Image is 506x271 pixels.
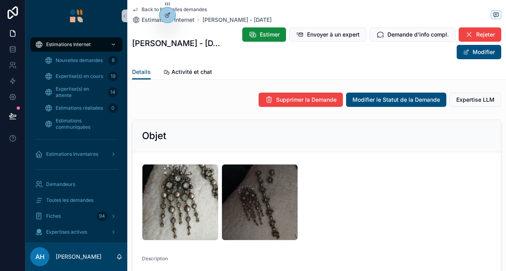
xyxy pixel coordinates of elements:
[276,96,337,104] span: Supprimer la Demande
[307,31,360,39] span: Envoyer à un expert
[259,93,343,107] button: Supprimer la Demande
[171,68,212,76] span: Activité et chat
[35,252,45,261] span: AH
[142,130,166,142] h2: Objet
[108,103,118,113] div: 0
[97,211,107,221] div: 94
[56,105,103,111] span: Estimations réalisées
[30,225,123,239] a: Expertises actives
[476,31,495,39] span: Rejeter
[132,68,151,76] span: Details
[46,197,93,203] span: Toutes les demandes
[46,181,75,188] span: Demandeurs
[56,118,115,130] span: Estimations communiquées
[46,213,61,219] span: Fiches
[142,256,168,261] span: Description
[40,69,123,83] a: Expertise(s) en cours19
[132,65,151,80] a: Details
[30,193,123,207] a: Toutes les demandes
[25,32,127,242] div: scrollable content
[142,16,195,24] span: Estimations Internet
[56,57,103,64] span: Nouvelles demandes
[242,27,286,42] button: Estimer
[132,6,207,13] a: Back to Nouvelles demandes
[40,53,123,68] a: Nouvelles demandes6
[450,93,501,107] button: Expertise LLM
[30,177,123,192] a: Demandeurs
[30,209,123,223] a: Fiches94
[289,27,366,42] button: Envoyer à un expert
[56,73,103,79] span: Expertise(s) en cours
[40,117,123,131] a: Estimations communiquées
[352,96,440,104] span: Modifier le Statut de la Demande
[108,87,118,97] div: 14
[108,56,118,65] div: 6
[260,31,280,39] span: Estimer
[56,86,105,99] span: Expertise(s) en attente
[40,101,123,115] a: Estimations réalisées0
[163,65,212,81] a: Activité et chat
[46,41,91,48] span: Estimations Internet
[387,31,449,39] span: Demande d'info compl.
[30,37,123,52] a: Estimations Internet
[46,229,87,235] span: Expertises actives
[70,10,83,22] img: App logo
[456,96,494,104] span: Expertise LLM
[346,93,446,107] button: Modifier le Statut de la Demande
[132,38,220,49] h1: [PERSON_NAME] - [DATE]
[459,27,501,42] button: Rejeter
[30,147,123,161] a: Estimations Inventaires
[40,85,123,99] a: Expertise(s) en attente14
[202,16,272,24] a: [PERSON_NAME] - [DATE]
[142,6,207,13] span: Back to Nouvelles demandes
[370,27,455,42] button: Demande d'info compl.
[457,45,501,59] button: Modifier
[108,72,118,81] div: 19
[56,253,101,261] p: [PERSON_NAME]
[46,151,98,157] span: Estimations Inventaires
[132,16,195,24] a: Estimations Internet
